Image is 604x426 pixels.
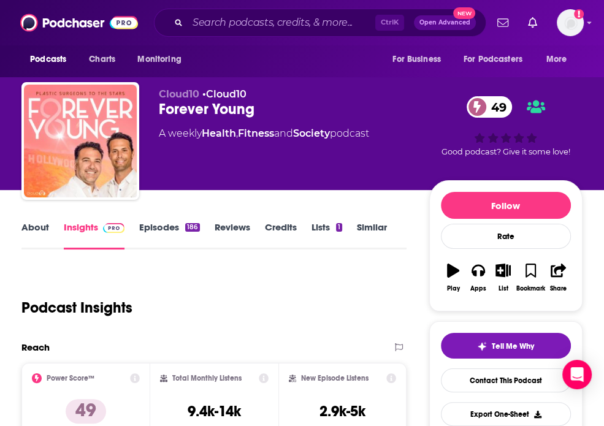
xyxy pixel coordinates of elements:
[492,12,513,33] a: Show notifications dropdown
[557,9,584,36] span: Logged in as Ashley_Beenen
[30,51,66,68] span: Podcasts
[21,341,50,353] h2: Reach
[21,48,82,71] button: open menu
[441,368,571,392] a: Contact This Podcast
[464,51,522,68] span: For Podcasters
[441,192,571,219] button: Follow
[21,221,49,249] a: About
[466,256,491,300] button: Apps
[546,51,567,68] span: More
[574,9,584,19] svg: Add a profile image
[188,13,375,32] input: Search podcasts, credits, & more...
[312,221,342,249] a: Lists1
[550,285,567,292] div: Share
[414,15,476,30] button: Open AdvancedNew
[375,15,404,31] span: Ctrl K
[139,221,199,249] a: Episodes186
[442,147,570,156] span: Good podcast? Give it some love!
[557,9,584,36] button: Show profile menu
[562,360,592,389] div: Open Intercom Messenger
[20,11,138,34] img: Podchaser - Follow, Share and Rate Podcasts
[66,399,106,424] p: 49
[89,51,115,68] span: Charts
[172,374,242,382] h2: Total Monthly Listens
[479,96,513,118] span: 49
[546,256,571,300] button: Share
[236,127,238,139] span: ,
[499,285,508,292] div: List
[293,127,330,139] a: Society
[477,341,487,351] img: tell me why sparkle
[523,12,542,33] a: Show notifications dropdown
[202,127,236,139] a: Health
[137,51,181,68] span: Monitoring
[188,402,241,420] h3: 9.4k-14k
[64,221,124,249] a: InsightsPodchaser Pro
[24,85,137,197] img: Forever Young
[274,127,293,139] span: and
[441,256,466,300] button: Play
[441,333,571,359] button: tell me why sparkleTell Me Why
[441,402,571,426] button: Export One-Sheet
[301,374,369,382] h2: New Episode Listens
[429,88,583,164] div: 49Good podcast? Give it some love!
[154,9,486,37] div: Search podcasts, credits, & more...
[81,48,123,71] a: Charts
[185,223,199,232] div: 186
[453,7,475,19] span: New
[47,374,94,382] h2: Power Score™
[21,299,132,317] h1: Podcast Insights
[159,126,369,141] div: A weekly podcast
[491,256,516,300] button: List
[202,88,247,100] span: •
[159,88,199,100] span: Cloud10
[357,221,387,249] a: Similar
[538,48,583,71] button: open menu
[456,48,540,71] button: open menu
[441,224,571,249] div: Rate
[238,127,274,139] a: Fitness
[265,221,297,249] a: Credits
[129,48,197,71] button: open menu
[206,88,247,100] a: Cloud10
[419,20,470,26] span: Open Advanced
[103,223,124,233] img: Podchaser Pro
[319,402,365,420] h3: 2.9k-5k
[384,48,456,71] button: open menu
[492,341,534,351] span: Tell Me Why
[215,221,250,249] a: Reviews
[336,223,342,232] div: 1
[516,256,546,300] button: Bookmark
[467,96,513,118] a: 49
[557,9,584,36] img: User Profile
[516,285,545,292] div: Bookmark
[392,51,441,68] span: For Business
[470,285,486,292] div: Apps
[447,285,460,292] div: Play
